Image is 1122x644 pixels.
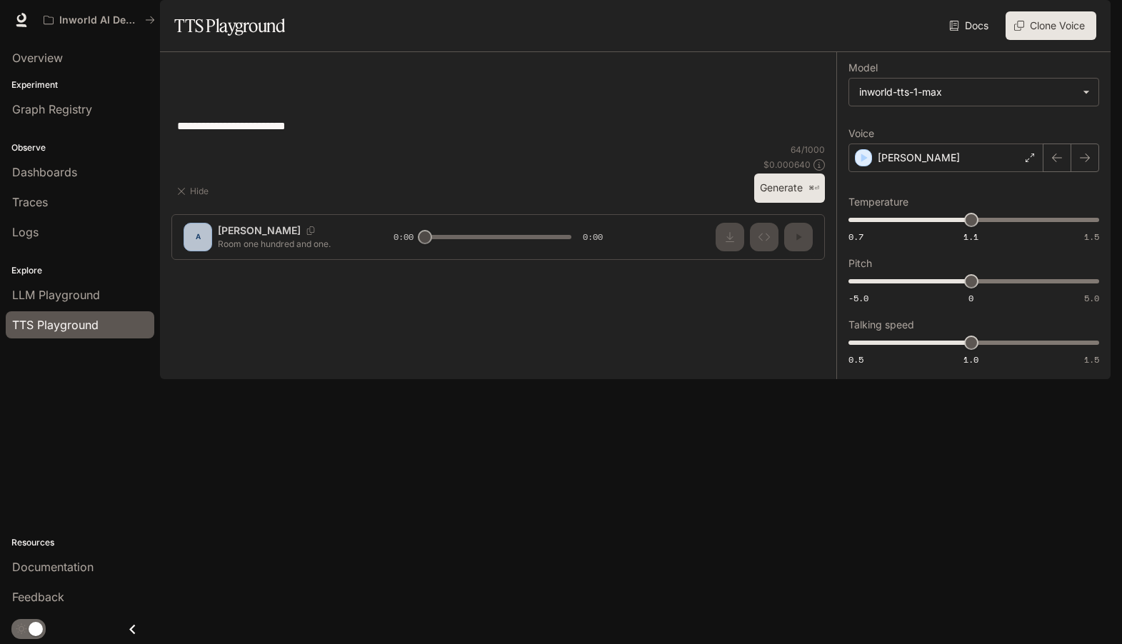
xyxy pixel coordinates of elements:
[59,14,139,26] p: Inworld AI Demos
[946,11,994,40] a: Docs
[848,231,863,243] span: 0.7
[171,180,217,203] button: Hide
[968,292,973,304] span: 0
[963,353,978,366] span: 1.0
[763,159,811,171] p: $ 0.000640
[963,231,978,243] span: 1.1
[859,85,1076,99] div: inworld-tts-1-max
[1084,292,1099,304] span: 5.0
[848,197,908,207] p: Temperature
[849,79,1098,106] div: inworld-tts-1-max
[1084,231,1099,243] span: 1.5
[848,129,874,139] p: Voice
[848,63,878,73] p: Model
[174,11,285,40] h1: TTS Playground
[848,258,872,268] p: Pitch
[791,144,825,156] p: 64 / 1000
[754,173,825,203] button: Generate⌘⏎
[848,320,914,330] p: Talking speed
[808,184,819,193] p: ⌘⏎
[848,353,863,366] span: 0.5
[37,6,161,34] button: All workspaces
[878,151,960,165] p: [PERSON_NAME]
[848,292,868,304] span: -5.0
[1006,11,1096,40] button: Clone Voice
[1084,353,1099,366] span: 1.5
